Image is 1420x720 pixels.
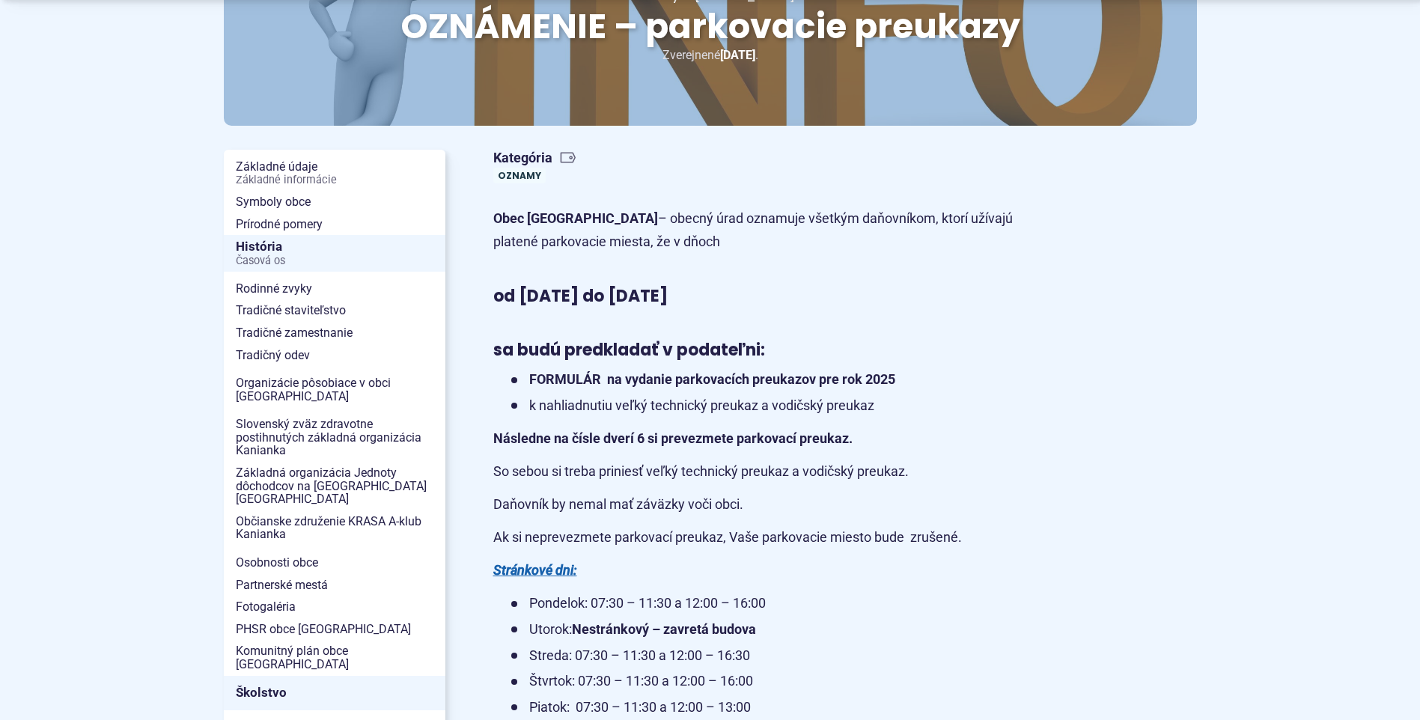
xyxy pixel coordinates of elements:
span: Časová os [236,255,433,267]
span: Osobnosti obce [236,552,433,574]
p: So sebou si treba priniesť veľký technický preukaz a vodičský preukaz. [493,460,1025,483]
strong: FORMULÁR na vydanie parkovacích preukazov pre rok 2025 [529,371,895,387]
strong: od [DATE] do [DATE] [493,284,668,308]
a: Slovenský zväz zdravotne postihnutých základná organizácia Kanianka [224,413,445,462]
a: Prírodné pomery [224,213,445,236]
u: Stránkové dni: [493,562,577,578]
span: Slovenský zväz zdravotne postihnutých základná organizácia Kanianka [236,413,433,462]
li: Streda: 07:30 – 11:30 a 12:00 – 16:30 [511,644,1025,668]
a: Školstvo [224,676,445,710]
p: Zverejnené . [272,45,1149,65]
a: Partnerské mestá [224,574,445,597]
strong: Obec [GEOGRAPHIC_DATA] [493,210,658,226]
span: Základné údaje [236,156,433,191]
span: Tradičné staviteľstvo [236,299,433,322]
span: Základná organizácia Jednoty dôchodcov na [GEOGRAPHIC_DATA] [GEOGRAPHIC_DATA] [236,462,433,510]
span: Fotogaléria [236,596,433,618]
span: Symboly obce [236,191,433,213]
span: Komunitný plán obce [GEOGRAPHIC_DATA] [236,640,433,675]
a: Občianske združenie KRASA A-klub Kanianka [224,510,445,546]
span: [DATE] [720,48,755,62]
li: Piatok: 07:30 – 11:30 a 12:00 – 13:00 [511,696,1025,719]
a: Tradičný odev [224,344,445,367]
a: Základné údajeZákladné informácie [224,156,445,191]
a: PHSR obce [GEOGRAPHIC_DATA] [224,618,445,641]
li: Pondelok: 07:30 – 11:30 a 12:00 – 16:00 [511,592,1025,615]
p: – obecný úrad oznamuje všetkým daňovníkom, ktorí užívajú platené parkovacie miesta, že v dňoch [493,207,1025,253]
a: Fotogaléria [224,596,445,618]
a: Osobnosti obce [224,552,445,574]
span: Kategória [493,150,576,167]
li: Štvrtok: 07:30 – 11:30 a 12:00 – 16:00 [511,670,1025,693]
a: Symboly obce [224,191,445,213]
a: Rodinné zvyky [224,278,445,300]
p: Daňovník by nemal mať záväzky voči obci. [493,493,1025,516]
p: Ak si neprevezmete parkovací preukaz, Vaše parkovacie miesto bude zrušené. [493,526,1025,549]
span: Partnerské mestá [236,574,433,597]
strong: Nestránkový – zavretá budova [572,621,756,637]
a: HistóriaČasová os [224,235,445,272]
span: Organizácie pôsobiace v obci [GEOGRAPHIC_DATA] [236,372,433,407]
span: PHSR obce [GEOGRAPHIC_DATA] [236,618,433,641]
span: Školstvo [236,681,433,704]
a: Tradičné zamestnanie [224,322,445,344]
strong: Následne na čísle dverí 6 si prevezmete parkovací preukaz. [493,430,853,446]
li: Utorok: [511,618,1025,641]
span: Základné informácie [236,174,433,186]
span: História [236,235,433,272]
span: Prírodné pomery [236,213,433,236]
span: Tradičné zamestnanie [236,322,433,344]
span: Rodinné zvyky [236,278,433,300]
a: Komunitný plán obce [GEOGRAPHIC_DATA] [224,640,445,675]
li: k nahliadnutiu veľký technický preukaz a vodičský preukaz [511,394,1025,418]
span: OZNÁMENIE – parkovacie preukazy [400,2,1020,50]
a: Oznamy [493,168,546,183]
span: Tradičný odev [236,344,433,367]
a: Základná organizácia Jednoty dôchodcov na [GEOGRAPHIC_DATA] [GEOGRAPHIC_DATA] [224,462,445,510]
a: Organizácie pôsobiace v obci [GEOGRAPHIC_DATA] [224,372,445,407]
strong: sa budú predkladať v podateľni: [493,338,765,361]
span: Občianske združenie KRASA A-klub Kanianka [236,510,433,546]
a: Tradičné staviteľstvo [224,299,445,322]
